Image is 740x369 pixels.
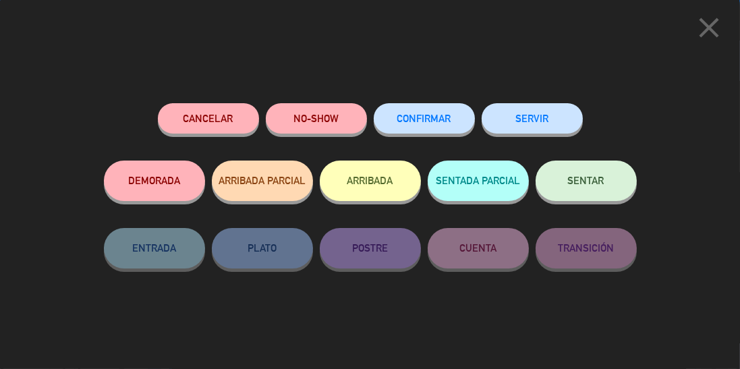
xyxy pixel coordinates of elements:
[266,103,367,134] button: NO-SHOW
[536,161,637,201] button: SENTAR
[428,161,529,201] button: SENTADA PARCIAL
[568,175,604,186] span: SENTAR
[374,103,475,134] button: CONFIRMAR
[320,161,421,201] button: ARRIBADA
[428,228,529,268] button: CUENTA
[104,228,205,268] button: ENTRADA
[212,161,313,201] button: ARRIBADA PARCIAL
[692,11,726,45] i: close
[536,228,637,268] button: TRANSICIÓN
[219,175,306,186] span: ARRIBADA PARCIAL
[688,10,730,50] button: close
[397,113,451,124] span: CONFIRMAR
[158,103,259,134] button: Cancelar
[320,228,421,268] button: POSTRE
[104,161,205,201] button: DEMORADA
[212,228,313,268] button: PLATO
[482,103,583,134] button: SERVIR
